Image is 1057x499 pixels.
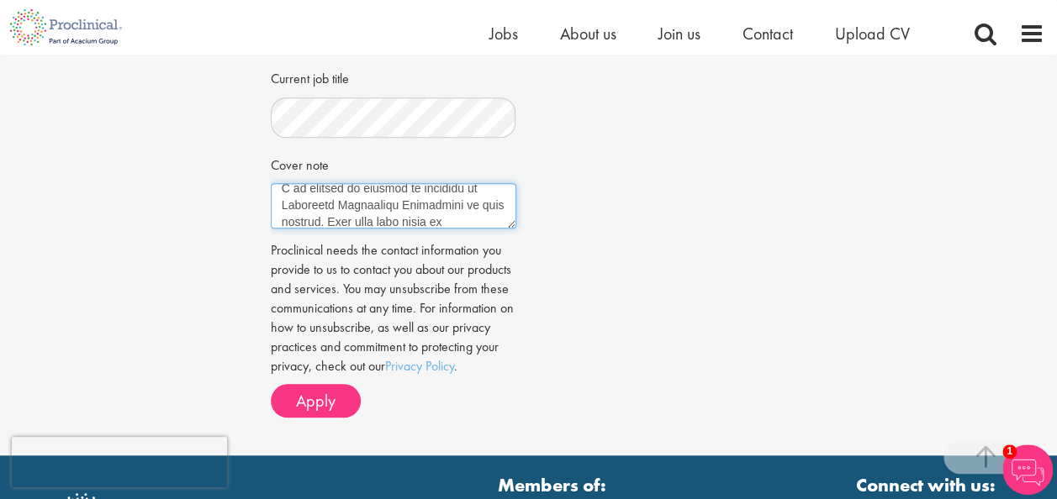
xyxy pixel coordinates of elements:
a: Contact [743,23,793,45]
a: Privacy Policy [385,357,454,375]
label: Cover note [271,150,329,176]
button: Apply [271,384,361,418]
img: Chatbot [1002,444,1053,495]
iframe: reCAPTCHA [12,437,227,487]
label: Current job title [271,64,349,89]
a: Jobs [489,23,518,45]
a: About us [560,23,616,45]
p: Proclinical needs the contact information you provide to us to contact you about our products and... [271,241,516,376]
span: Apply [296,390,336,412]
strong: Members of: [307,472,798,498]
a: Join us [658,23,700,45]
span: 1 [1002,444,1017,459]
strong: Connect with us: [856,472,999,498]
a: Upload CV [835,23,910,45]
